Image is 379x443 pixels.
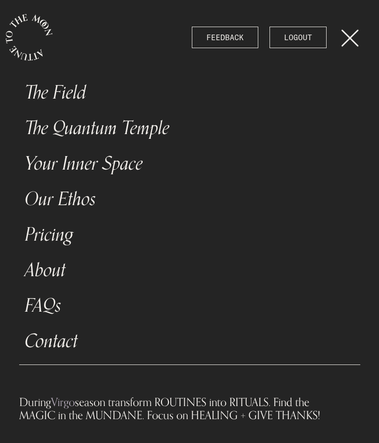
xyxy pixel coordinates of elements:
button: FEEDBACK [192,27,258,48]
a: FAQs [19,288,360,323]
a: Contact [19,323,360,359]
a: Our Ethos [19,181,360,217]
a: The Field [19,75,360,110]
a: About [19,252,360,288]
a: Pricing [19,217,360,252]
a: Your Inner Space [19,146,360,181]
a: The Quantum Temple [19,110,360,146]
div: During season transform ROUTINES into RITUALS. Find the MAGIC in the MUNDANE. Focus on HEALING + ... [19,395,323,422]
a: LOGOUT [270,27,327,48]
span: Virgo [51,395,75,409]
span: FEEDBACK [206,32,244,43]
